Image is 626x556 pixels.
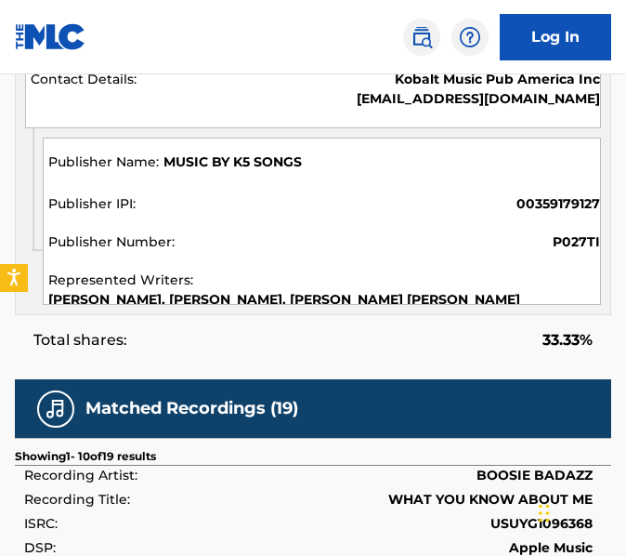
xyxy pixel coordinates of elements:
[15,448,156,465] p: Showing 1 - 10 of 19 results
[45,398,67,420] img: Matched Recordings
[403,19,440,56] a: Public Search
[516,194,600,214] span: 00359179127
[15,23,86,50] img: MLC Logo
[539,485,550,541] div: Drag
[451,19,489,56] div: Help
[459,26,481,48] img: help
[411,26,433,48] img: search
[490,515,593,532] span: USUYG1096368
[500,14,611,60] a: Log In
[357,89,600,109] p: [EMAIL_ADDRESS][DOMAIN_NAME]
[388,491,593,508] span: WHAT YOU KNOW ABOUT ME
[85,398,298,419] h5: Matched Recordings (19)
[476,467,593,483] span: BOOSIE BADAZZ
[533,467,626,556] iframe: Chat Widget
[553,232,600,252] span: P027TI
[509,539,593,556] span: Apple Music
[357,70,600,89] p: Kobalt Music Pub America Inc
[163,152,302,174] span: MUSIC BY K5 SONGS
[48,291,520,308] span: [PERSON_NAME], [PERSON_NAME], [PERSON_NAME] [PERSON_NAME]
[33,329,593,351] div: Total shares:
[542,329,593,351] span: 33.33 %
